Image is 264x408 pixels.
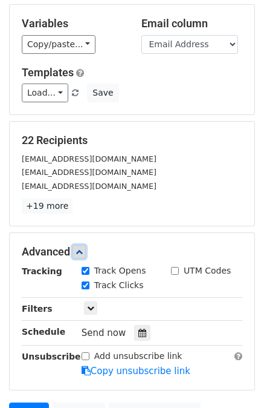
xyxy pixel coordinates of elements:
[141,17,243,30] h5: Email column
[22,199,72,214] a: +19 more
[22,134,242,147] h5: 22 Recipients
[87,84,118,102] button: Save
[22,245,242,258] h5: Advanced
[94,265,146,277] label: Track Opens
[22,304,53,314] strong: Filters
[22,154,156,163] small: [EMAIL_ADDRESS][DOMAIN_NAME]
[22,266,62,276] strong: Tracking
[22,35,95,54] a: Copy/paste...
[94,279,144,292] label: Track Clicks
[22,168,156,177] small: [EMAIL_ADDRESS][DOMAIN_NAME]
[94,350,182,363] label: Add unsubscribe link
[22,84,68,102] a: Load...
[204,350,264,408] iframe: Chat Widget
[22,327,65,337] strong: Schedule
[82,366,190,377] a: Copy unsubscribe link
[22,352,81,361] strong: Unsubscribe
[22,182,156,191] small: [EMAIL_ADDRESS][DOMAIN_NAME]
[82,327,126,338] span: Send now
[184,265,231,277] label: UTM Codes
[22,17,123,30] h5: Variables
[22,66,74,79] a: Templates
